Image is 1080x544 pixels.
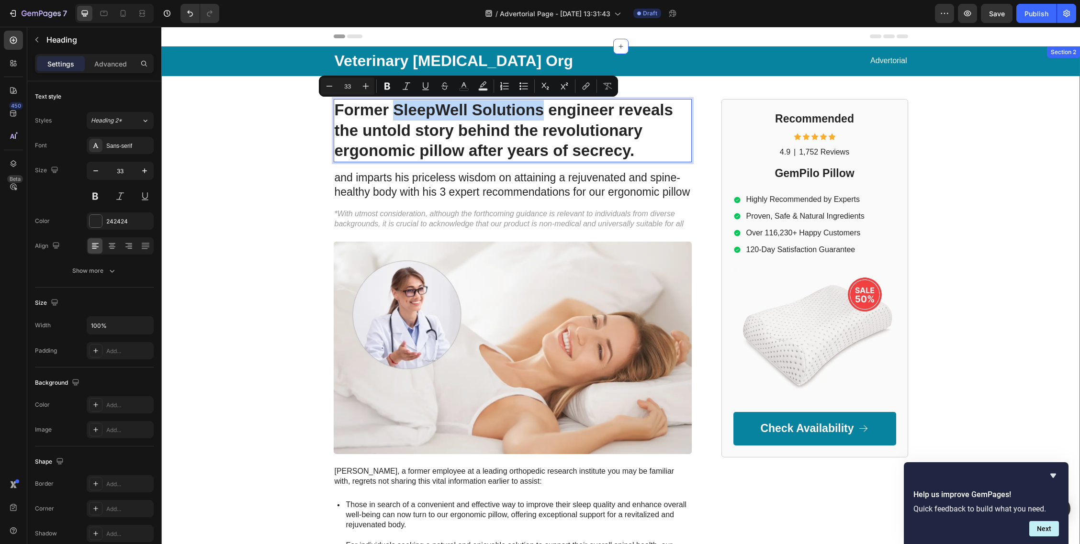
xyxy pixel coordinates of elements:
div: Align [35,240,62,253]
div: Show more [72,266,117,276]
div: Add... [106,480,151,488]
div: Beta [7,175,23,183]
img: gempages_432750572815254551-bb5678ba-e2db-400f-adbe-f528ad76758d.webp [172,215,530,427]
div: Add... [106,505,151,513]
div: 450 [9,102,23,110]
img: gempages_432750572815254551-2cd0dd65-f27b-41c6-94d0-a12992190d61.webp [572,241,735,373]
h2: Recommended [572,84,735,100]
span: Heading 2* [91,116,122,125]
h2: GemPilo Pillow [572,139,735,155]
div: Add... [106,347,151,355]
div: Publish [1024,9,1048,19]
button: Show more [35,262,154,279]
div: Border [35,479,54,488]
div: 242424 [106,217,151,226]
button: Next question [1029,521,1059,536]
p: Advertorial [462,29,746,39]
button: 7 [4,4,71,23]
p: [PERSON_NAME], a former employee at a leading orthopedic research institute you may be familiar w... [173,440,529,460]
p: Check Availability [599,395,692,409]
p: Quick feedback to build what you need. [913,504,1059,513]
div: Sans-serif [106,142,151,150]
div: Help us improve GemPages! [913,470,1059,536]
p: Those in search of a convenient and effective way to improve their sleep quality and enhance over... [185,473,529,503]
div: Add... [106,401,151,410]
div: Background [35,377,81,389]
p: Former SleepWell Solutions engineer reveals the untold story behind the revolutionary ergonomic p... [173,73,529,135]
p: 4.9 [619,121,629,131]
p: 120-Day Satisfaction Guarantee [585,218,703,228]
span: Save [989,10,1005,18]
span: / [495,9,498,19]
p: Settings [47,59,74,69]
div: Size [35,164,60,177]
button: Save [981,4,1012,23]
div: Section 2 [888,21,917,30]
p: | [632,121,634,131]
div: Image [35,425,52,434]
div: Font [35,141,47,150]
div: Text style [35,92,61,101]
p: Proven, Safe & Natural Ingredients [585,185,703,195]
div: Padding [35,346,57,355]
div: Styles [35,116,52,125]
div: Color [35,217,50,225]
a: Check Availability [572,385,735,419]
p: 7 [63,8,67,19]
div: Add... [106,426,151,434]
div: Width [35,321,51,330]
div: Editor contextual toolbar [319,76,618,97]
p: 1,752 Reviews [638,121,688,131]
h2: Help us improve GemPages! [913,489,1059,500]
input: Auto [87,317,153,334]
div: Shadow [35,529,57,538]
button: Publish [1016,4,1057,23]
span: Advertorial Page - [DATE] 13:31:43 [500,9,610,19]
div: Color [35,400,50,409]
p: Advanced [94,59,127,69]
p: and imparts his priceless wisdom on attaining a rejuvenated and spine-healthy body with his 3 exp... [173,144,529,173]
button: Heading 2* [87,112,154,129]
div: Add... [106,530,151,538]
p: Highly Recommended by Experts [585,168,703,178]
div: Corner [35,504,54,513]
h1: Rich Text Editor. Editing area: main [172,72,530,136]
div: Size [35,297,60,310]
p: Heading [46,34,150,45]
div: Undo/Redo [180,4,219,23]
iframe: Design area [161,27,1080,544]
div: Shape [35,455,66,468]
p: Over 116,230+ Happy Customers [585,201,703,211]
p: *With utmost consideration, although the forthcoming guidance is relevant to individuals from div... [173,182,529,202]
button: Hide survey [1047,470,1059,481]
span: Draft [643,9,657,18]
